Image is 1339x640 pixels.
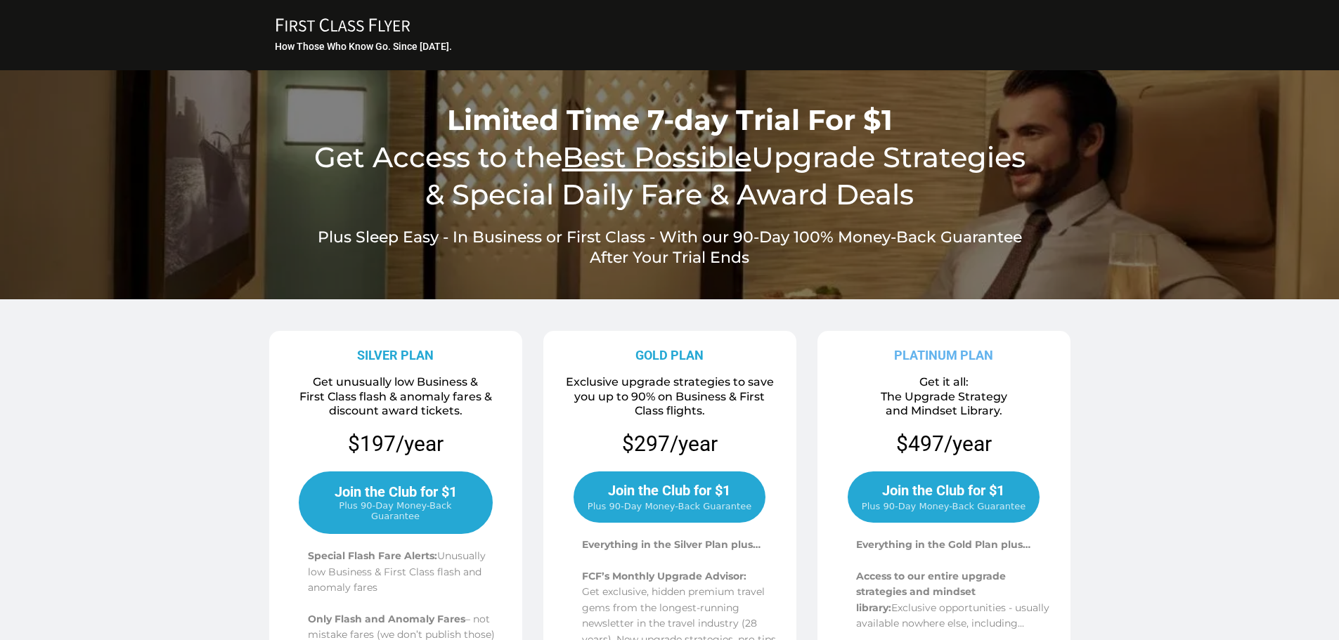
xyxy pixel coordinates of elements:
span: Plus 90-Day Money-Back Guarantee [314,500,477,521]
a: Join the Club for $1 Plus 90-Day Money-Back Guarantee [299,471,493,534]
p: $197/year [274,430,517,457]
span: Exclusive opportunities - usually available nowhere else, including... [856,601,1049,629]
strong: GOLD PLAN [635,348,704,363]
span: Everything in the Silver Plan plus… [582,538,761,551]
span: and Mindset Library. [886,404,1002,417]
span: Join the Club for $1 [608,482,730,499]
span: First Class flash & anomaly fares & discount award tickets. [299,390,492,418]
strong: SILVER PLAN [357,348,434,363]
span: Only Flash and Anomaly Fares [308,613,465,625]
span: Get Access to the Upgrade Strategies [314,140,1026,174]
span: Plus Sleep Easy - In Business or First Class - With our 90-Day 100% Money-Back Guarantee [318,228,1022,247]
span: Get unusually low Business & [313,375,478,388]
span: Special Flash Fare Alerts: [308,549,437,562]
span: Get it all: [919,375,969,388]
u: Best Possible [562,140,751,174]
span: Join the Club for $1 [335,483,457,500]
a: Join the Club for $1 Plus 90-Day Money-Back Guarantee [848,471,1040,523]
span: Plus 90-Day Money-Back Guarantee [588,501,751,511]
span: Limited Time 7-day Trial For $1 [447,103,893,137]
span: Unusually low Business & First Class flash and anomaly fares [308,549,486,594]
span: FCF’s Monthly Upgrade Advisor: [582,570,746,582]
span: Access to our entire upgrade strategies and mindset library: [856,570,1006,614]
span: & Special Daily Fare & Award Deals [425,177,914,211]
span: After Your Trial Ends [590,248,749,267]
span: The Upgrade Strategy [881,390,1007,403]
span: Plus 90-Day Money-Back Guarantee [862,501,1026,511]
p: $497/year [896,430,992,457]
a: Join the Club for $1 Plus 90-Day Money-Back Guarantee [574,471,765,523]
span: Everything in the Gold Plan plus… [856,538,1030,551]
span: Join the Club for $1 [882,482,1004,499]
p: $297/year [622,430,718,457]
strong: PLATINUM PLAN [894,348,993,363]
span: Exclusive upgrade strategies to save you up to 90% on Business & First Class flights. [566,375,774,418]
h3: How Those Who Know Go. Since [DATE]. [275,40,1067,53]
